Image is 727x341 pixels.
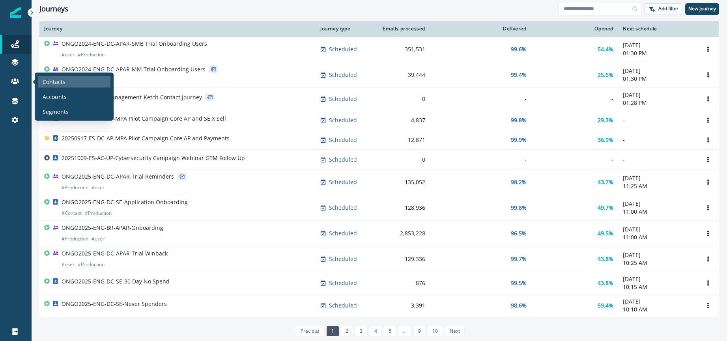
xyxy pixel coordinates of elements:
[39,150,719,170] a: 20251009-ES-AC-UP-Cybersecurity Campaign Webinar GTM Follow UpScheduled0---Options
[329,302,357,309] p: Scheduled
[435,95,527,103] div: -
[623,67,692,75] p: [DATE]
[329,156,357,164] p: Scheduled
[78,51,105,59] p: # Production
[62,250,168,257] p: ONGO2025-ENG-DC-APAR-Trial Winback
[598,302,613,309] p: 59.4%
[658,6,678,11] p: Add filter
[43,108,69,116] p: Segments
[623,200,692,208] p: [DATE]
[702,227,714,239] button: Options
[85,209,112,217] p: # Production
[623,49,692,57] p: 01:30 PM
[511,116,527,124] p: 99.8%
[62,261,75,268] p: # user
[702,277,714,289] button: Options
[511,255,527,263] p: 99.7%
[598,45,613,53] p: 54.4%
[623,259,692,267] p: 10:25 AM
[341,326,353,336] a: Page 2
[511,71,527,79] p: 99.4%
[702,154,714,166] button: Options
[598,136,613,144] p: 36.9%
[702,176,714,188] button: Options
[39,195,719,221] a: ONGO2025-ENG-DC-SE-Application Onboarding#Contact#ProductionScheduled128,93699.8%49.7%[DATE]11:00...
[623,182,692,190] p: 11:25 AM
[329,95,357,103] p: Scheduled
[623,225,692,233] p: [DATE]
[623,208,692,216] p: 11:00 AM
[38,76,110,88] a: Contacts
[329,178,357,186] p: Scheduled
[435,26,527,32] div: Delivered
[598,229,613,237] p: 49.5%
[702,202,714,214] button: Options
[623,251,692,259] p: [DATE]
[598,255,613,263] p: 43.8%
[536,95,613,103] div: -
[39,88,719,110] a: OP-Subscription-Management-Ketch Contact JourneyScheduled0--[DATE]01:28 PMOptions
[62,235,88,243] p: # Production
[623,41,692,49] p: [DATE]
[511,178,527,186] p: 98.2%
[38,91,110,102] a: Accounts
[688,6,716,11] p: New journey
[39,5,68,13] h1: Journeys
[536,26,613,32] div: Opened
[598,204,613,212] p: 49.7%
[62,134,230,142] p: 20250917-ES-DC-AP-MPA Pilot Campaign Core AP and Payments
[428,326,443,336] a: Page 10
[329,45,357,53] p: Scheduled
[623,136,692,144] p: -
[702,300,714,311] button: Options
[379,255,425,263] div: 129,336
[329,255,357,263] p: Scheduled
[92,235,105,243] p: # user
[379,71,425,79] div: 39,444
[39,37,719,62] a: ONGO2024-ENG-DC-APAR-SMB Trial Onboarding Users#user#ProductionScheduled351,53199.6%54.4%[DATE]01...
[623,233,692,241] p: 11:00 AM
[379,95,425,103] div: 0
[623,26,692,32] div: Next schedule
[92,184,105,192] p: # user
[379,45,425,53] div: 351,531
[62,115,226,123] p: 20250917-ES-DC-AP-MPA Pilot Campaign Core AP and SE X Sell
[62,198,188,206] p: ONGO2025-ENG-DC-SE-Application Onboarding
[623,283,692,291] p: 10:15 AM
[623,75,692,83] p: 01:30 PM
[355,326,367,336] a: Page 3
[370,326,382,336] a: Page 4
[511,136,527,144] p: 99.9%
[685,3,719,15] button: New journey
[62,224,163,232] p: ONGO2025-ENG-BR-APAR-Onboarding
[413,326,426,336] a: Page 9
[62,278,170,285] p: ONGO2025-ENG-DC-SE-30 Day No Spend
[39,110,719,130] a: 20250917-ES-DC-AP-MPA Pilot Campaign Core AP and SE X SellScheduled4,83799.8%29.3%-Options
[511,204,527,212] p: 99.8%
[294,326,465,336] ul: Pagination
[39,272,719,294] a: ONGO2025-ENG-DC-SE-30 Day No SpendScheduled87699.5%43.8%[DATE]10:15 AMOptions
[398,326,411,336] a: Jump forward
[379,26,425,32] div: Emails processed
[379,178,425,186] div: 135,052
[62,51,75,59] p: # user
[379,279,425,287] div: 876
[62,173,174,181] p: ONGO2025-ENG-DC-APAR-Trial Reminders
[62,209,82,217] p: # Contact
[329,229,357,237] p: Scheduled
[702,114,714,126] button: Options
[62,40,207,48] p: ONGO2024-ENG-DC-APAR-SMB Trial Onboarding Users
[329,116,357,124] p: Scheduled
[623,156,692,164] p: -
[39,62,719,88] a: ONGO2024-ENG-DC-APAR-MM Trial Onboarding Users#user#ProductionScheduled39,44499.4%25.6%[DATE]01:3...
[379,116,425,124] div: 4,837
[320,26,370,32] div: Journey type
[379,156,425,164] div: 0
[384,326,396,336] a: Page 5
[511,45,527,53] p: 99.6%
[598,178,613,186] p: 43.7%
[623,275,692,283] p: [DATE]
[379,302,425,309] div: 3,391
[379,229,425,237] div: 2,853,228
[329,71,357,79] p: Scheduled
